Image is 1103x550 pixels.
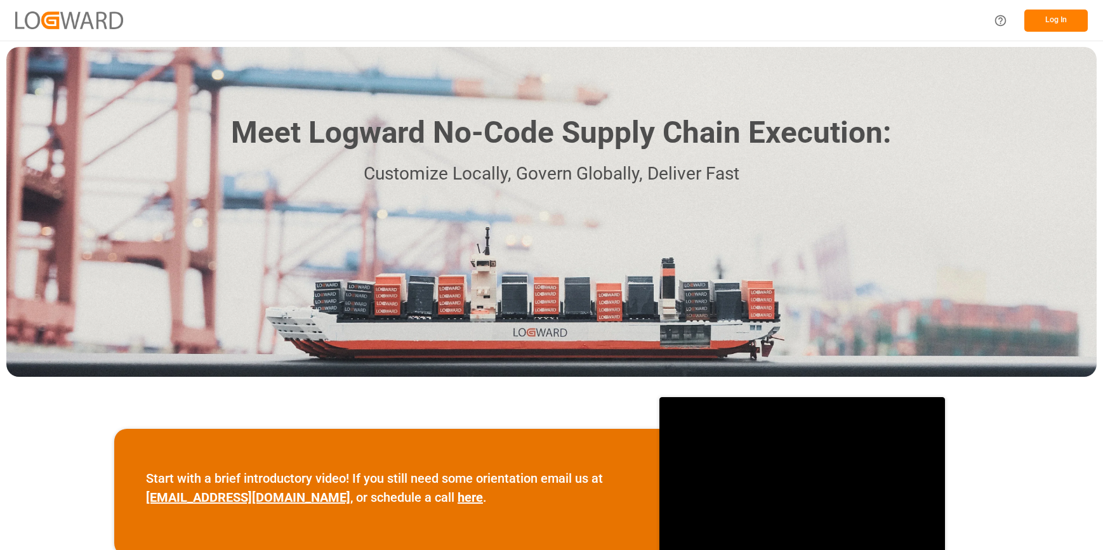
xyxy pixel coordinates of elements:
[1024,10,1088,32] button: Log In
[146,469,628,507] p: Start with a brief introductory video! If you still need some orientation email us at , or schedu...
[986,6,1015,35] button: Help Center
[212,160,891,188] p: Customize Locally, Govern Globally, Deliver Fast
[231,110,891,155] h1: Meet Logward No-Code Supply Chain Execution:
[15,11,123,29] img: Logward_new_orange.png
[146,490,350,505] a: [EMAIL_ADDRESS][DOMAIN_NAME]
[458,490,483,505] a: here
